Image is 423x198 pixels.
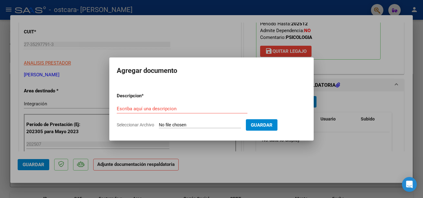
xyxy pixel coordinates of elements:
h2: Agregar documento [117,65,306,77]
button: Guardar [246,119,277,131]
span: Guardar [251,122,273,128]
span: Seleccionar Archivo [117,122,154,127]
p: Descripcion [117,92,174,99]
div: Open Intercom Messenger [402,177,417,192]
